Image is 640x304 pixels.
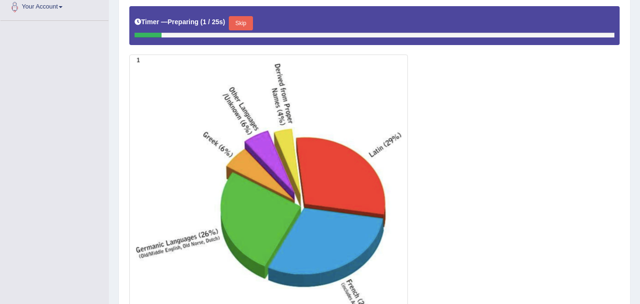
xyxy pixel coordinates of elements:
b: Preparing [168,18,198,26]
b: 1 / 25s [203,18,223,26]
button: Skip [229,16,252,30]
b: ) [223,18,225,26]
b: ( [200,18,203,26]
h5: Timer — [135,18,225,26]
